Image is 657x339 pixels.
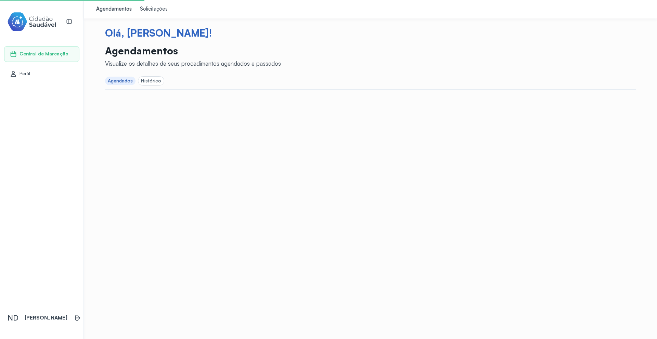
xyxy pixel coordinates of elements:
[140,6,168,13] div: Solicitações
[141,78,161,84] div: Histórico
[20,71,30,77] span: Perfil
[8,313,18,322] span: ND
[7,11,56,32] img: cidadao-saudavel-filled-logo.svg
[108,78,133,84] div: Agendados
[105,60,281,67] div: Visualize os detalhes de seus procedimentos agendados e passados
[10,51,74,57] a: Central de Marcação
[105,44,281,57] p: Agendamentos
[105,27,636,39] div: Olá, [PERSON_NAME]!
[10,70,74,77] a: Perfil
[25,315,67,321] p: [PERSON_NAME]
[96,6,132,13] div: Agendamentos
[20,51,68,57] span: Central de Marcação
